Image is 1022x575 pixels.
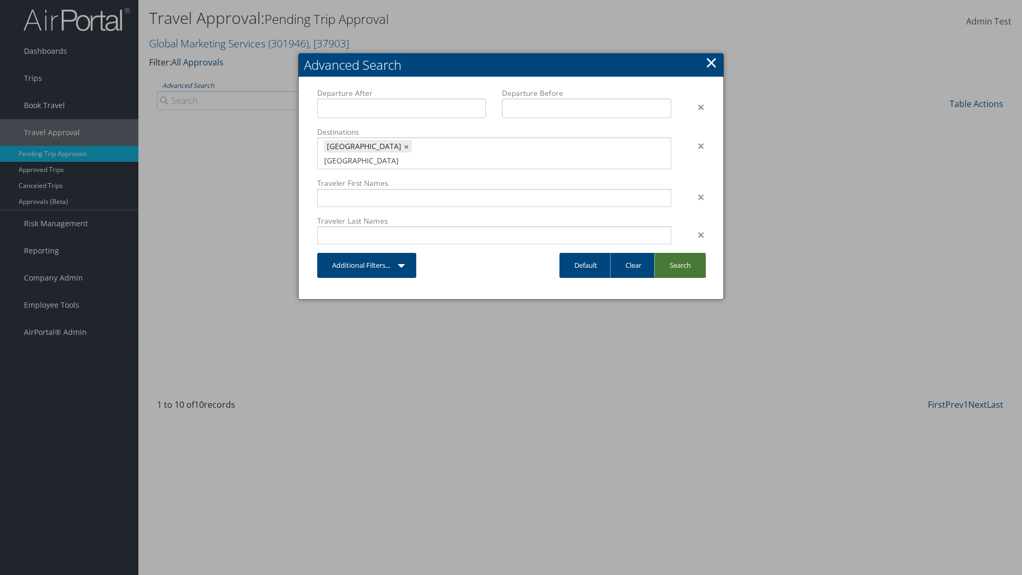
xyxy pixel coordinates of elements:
a: Default [559,253,612,278]
label: Departure Before [502,88,671,98]
label: Traveler First Names [317,178,671,188]
label: Traveler Last Names [317,216,671,226]
h2: Advanced Search [299,53,723,77]
div: × [679,228,713,241]
a: Close [705,52,718,73]
a: Clear [610,253,656,278]
div: × [679,191,713,203]
label: Destinations [317,127,671,137]
div: × [679,101,713,113]
span: [GEOGRAPHIC_DATA] [325,141,401,152]
div: × [679,139,713,152]
a: × [404,141,411,152]
label: Departure After [317,88,486,98]
a: Additional Filters... [317,253,416,278]
a: Search [654,253,706,278]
